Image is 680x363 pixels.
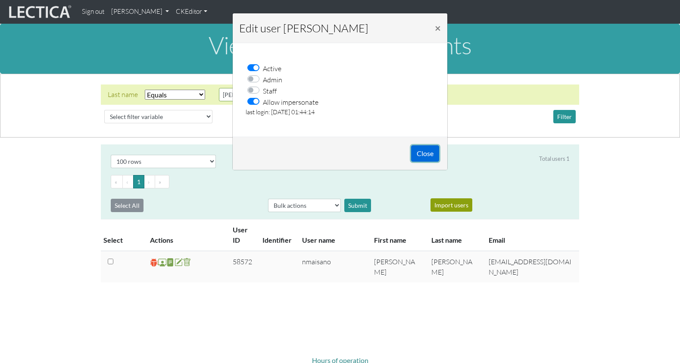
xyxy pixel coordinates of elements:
[263,74,282,85] label: Admin
[263,63,281,74] label: Active
[428,16,448,40] button: Close
[411,145,439,162] button: Close
[263,85,277,96] label: Staff
[435,22,441,34] span: ×
[263,96,318,107] label: Allow impersonate
[246,107,434,117] p: last login: [DATE] 01:44:14
[239,20,368,36] h5: Edit user [PERSON_NAME]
